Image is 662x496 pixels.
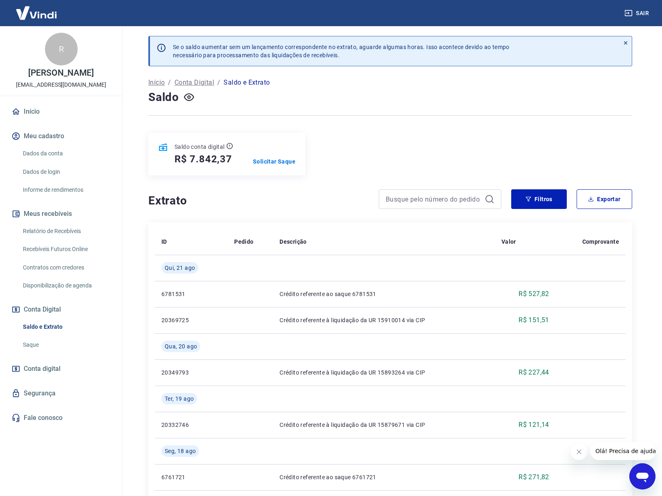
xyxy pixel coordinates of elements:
[10,103,112,121] a: Início
[20,145,112,162] a: Dados da conta
[168,78,171,88] p: /
[20,259,112,276] a: Contratos com credores
[577,189,632,209] button: Exportar
[161,238,167,246] p: ID
[519,315,549,325] p: R$ 151,51
[10,360,112,378] a: Conta digital
[280,473,488,481] p: Crédito referente ao saque 6761721
[10,127,112,145] button: Meu cadastro
[224,78,270,88] p: Saldo e Extrato
[280,421,488,429] p: Crédito referente à liquidação da UR 15879671 via CIP
[174,143,225,151] p: Saldo conta digital
[161,473,221,481] p: 6761721
[253,157,295,166] a: Solicitar Saque
[10,0,63,25] img: Vindi
[20,319,112,335] a: Saldo e Extrato
[623,6,652,21] button: Sair
[20,241,112,258] a: Recebíveis Futuros Online
[165,342,197,350] span: Qua, 20 ago
[161,316,221,324] p: 20369725
[28,69,94,77] p: [PERSON_NAME]
[280,290,488,298] p: Crédito referente ao saque 6781531
[519,472,549,482] p: R$ 271,82
[24,363,60,375] span: Conta digital
[45,33,78,65] div: R
[165,264,195,272] span: Qui, 21 ago
[629,463,655,489] iframe: Botão para abrir a janela de mensagens
[174,78,214,88] a: Conta Digital
[519,289,549,299] p: R$ 527,82
[10,409,112,427] a: Fale conosco
[582,238,619,246] p: Comprovante
[161,421,221,429] p: 20332746
[10,301,112,319] button: Conta Digital
[161,290,221,298] p: 6781531
[386,193,481,205] input: Busque pelo número do pedido
[519,368,549,377] p: R$ 227,44
[234,238,253,246] p: Pedido
[501,238,516,246] p: Valor
[280,238,307,246] p: Descrição
[174,153,232,166] h5: R$ 7.842,37
[10,205,112,223] button: Meus recebíveis
[20,223,112,240] a: Relatório de Recebíveis
[148,193,369,209] h4: Extrato
[519,420,549,430] p: R$ 121,14
[165,395,194,403] span: Ter, 19 ago
[590,442,655,460] iframe: Mensagem da empresa
[20,164,112,180] a: Dados de login
[165,447,196,455] span: Seg, 18 ago
[173,43,510,59] p: Se o saldo aumentar sem um lançamento correspondente no extrato, aguarde algumas horas. Isso acon...
[20,337,112,353] a: Saque
[148,78,165,88] a: Início
[511,189,567,209] button: Filtros
[5,6,69,12] span: Olá! Precisa de ajuda?
[217,78,220,88] p: /
[20,182,112,198] a: Informe de rendimentos
[571,444,587,460] iframe: Fechar mensagem
[161,368,221,377] p: 20349793
[280,316,488,324] p: Crédito referente à liquidação da UR 15910014 via CIP
[20,277,112,294] a: Disponibilização de agenda
[16,81,106,89] p: [EMAIL_ADDRESS][DOMAIN_NAME]
[280,368,488,377] p: Crédito referente à liquidação da UR 15893264 via CIP
[10,384,112,402] a: Segurança
[148,89,179,105] h4: Saldo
